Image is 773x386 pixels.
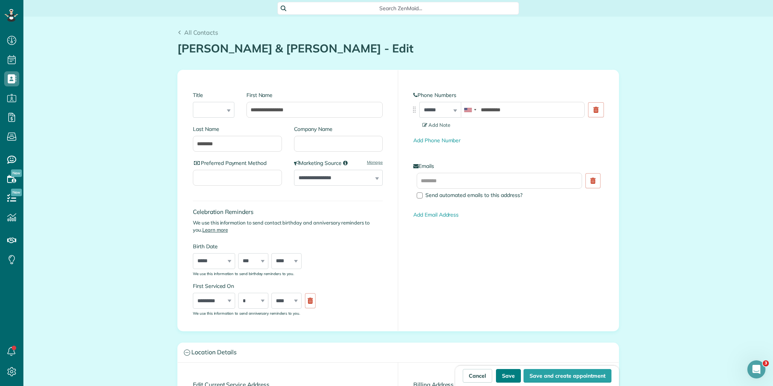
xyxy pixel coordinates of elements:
a: Location Details [178,343,619,362]
button: Save [496,369,521,383]
label: Company Name [294,125,383,133]
label: Marketing Source [294,159,383,167]
label: Preferred Payment Method [193,159,282,167]
label: First Serviced On [193,282,319,290]
span: Send automated emails to this address? [425,192,522,198]
div: United States: +1 [461,102,479,117]
a: Add Email Address [413,211,459,218]
label: Emails [413,162,604,170]
label: Birth Date [193,243,319,250]
a: Add Phone Number [413,137,460,144]
span: Add Note [422,122,450,128]
label: Phone Numbers [413,91,604,99]
button: Save and create appointment [524,369,611,383]
iframe: Intercom live chat [747,360,765,378]
img: drag_indicator-119b368615184ecde3eda3c64c821f6cf29d3e2b97b89ee44bc31753036683e5.png [410,106,418,114]
label: Title [193,91,234,99]
label: Last Name [193,125,282,133]
label: First Name [246,91,383,99]
a: Manage [367,159,383,165]
span: 3 [763,360,769,366]
p: We use this information to send contact birthday and anniversary reminders to you. [193,219,383,234]
sub: We use this information to send birthday reminders to you. [193,271,294,276]
span: All Contacts [184,29,218,36]
a: Learn more [202,227,228,233]
h1: [PERSON_NAME] & [PERSON_NAME] - Edit [177,42,619,55]
sub: We use this information to send anniversary reminders to you. [193,311,300,315]
h4: Celebration Reminders [193,209,383,215]
a: Cancel [463,369,492,383]
span: New [11,189,22,196]
a: All Contacts [177,28,218,37]
span: New [11,169,22,177]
